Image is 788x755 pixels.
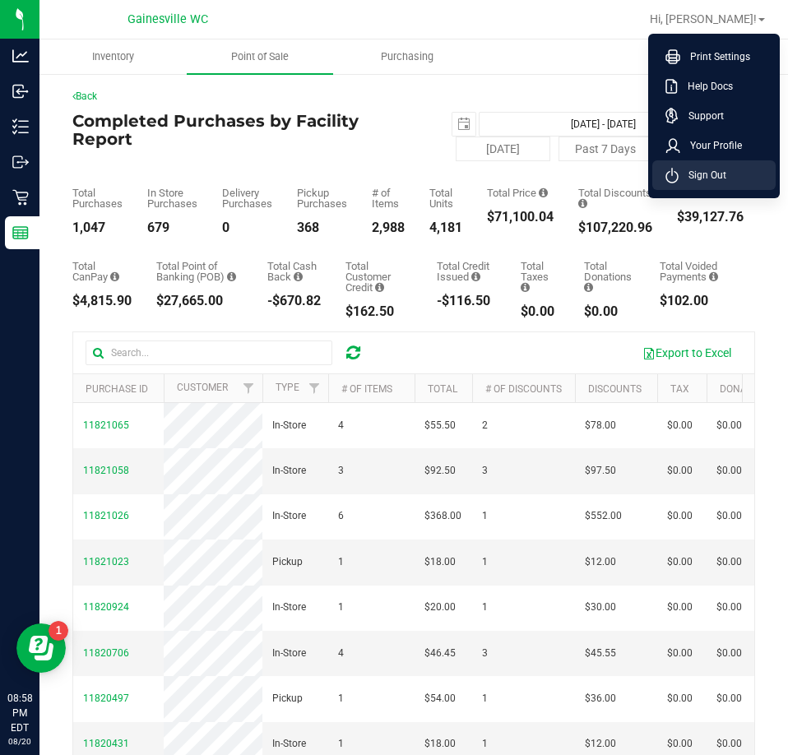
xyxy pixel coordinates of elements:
div: $71,100.04 [487,211,554,224]
div: 679 [147,221,197,234]
a: # of Discounts [485,383,562,395]
a: Donation [720,383,768,395]
span: Inventory [70,49,156,64]
span: $0.00 [716,691,742,706]
a: Back [72,90,97,102]
div: # of Items [372,188,405,209]
span: 11821023 [83,556,129,567]
inline-svg: Inbound [12,83,29,100]
i: Sum of the successful, non-voided point-of-banking payment transactions, both via payment termina... [227,271,236,282]
div: Total Donations [584,261,635,293]
inline-svg: Outbound [12,154,29,170]
span: $368.00 [424,508,461,524]
span: 11820431 [83,738,129,749]
inline-svg: Inventory [12,118,29,135]
i: Sum of the discount values applied to the all purchases in the date range. [578,198,587,209]
span: 1 [338,554,344,570]
span: In-Store [272,418,306,433]
input: Search... [86,340,332,365]
a: Point of Sale [187,39,334,74]
span: 3 [482,463,488,479]
span: $30.00 [585,600,616,615]
span: $0.00 [716,646,742,661]
span: In-Store [272,508,306,524]
span: $55.50 [424,418,456,433]
div: Total Customer Credit [345,261,412,293]
div: Total Discounts [578,188,652,209]
span: In-Store [272,736,306,752]
span: 6 [338,508,344,524]
span: $20.00 [424,600,456,615]
span: 1 [338,691,344,706]
a: Total [428,383,457,395]
a: Inventory [39,39,187,74]
button: Past 7 Days [559,137,653,161]
span: $18.00 [424,736,456,752]
span: Sign Out [679,167,726,183]
i: Sum of the successful, non-voided payments using account credit for all purchases in the date range. [375,282,384,293]
div: Delivery Purchases [222,188,272,209]
span: 3 [482,646,488,661]
span: $0.00 [667,736,693,752]
div: $39,127.76 [677,211,744,224]
span: $0.00 [667,418,693,433]
a: Type [276,382,299,393]
span: $92.50 [424,463,456,479]
span: $0.00 [667,463,693,479]
a: Tax [670,383,689,395]
span: $45.55 [585,646,616,661]
div: $0.00 [584,305,635,318]
div: Total Purchases [72,188,123,209]
span: $0.00 [716,418,742,433]
span: 1 [482,600,488,615]
span: 4 [338,418,344,433]
div: Total Taxes [521,261,559,293]
i: Sum of the cash-back amounts from rounded-up electronic payments for all purchases in the date ra... [294,271,303,282]
a: # of Items [341,383,392,395]
li: Sign Out [652,160,776,190]
div: 0 [222,221,272,234]
span: Point of Sale [209,49,311,64]
span: $0.00 [667,691,693,706]
inline-svg: Reports [12,225,29,241]
iframe: Resource center unread badge [49,621,68,641]
div: In Store Purchases [147,188,197,209]
span: 4 [338,646,344,661]
span: Pickup [272,554,303,570]
div: Total CanPay [72,261,132,282]
span: 11820924 [83,601,129,613]
span: In-Store [272,646,306,661]
span: 2 [482,418,488,433]
span: 11821026 [83,510,129,521]
span: $552.00 [585,508,622,524]
button: [DATE] [456,137,550,161]
span: $46.45 [424,646,456,661]
span: In-Store [272,463,306,479]
div: 1,047 [72,221,123,234]
i: Sum of all account credit issued for all refunds from returned purchases in the date range. [471,271,480,282]
span: $78.00 [585,418,616,433]
span: Purchasing [359,49,456,64]
span: $0.00 [716,736,742,752]
span: 11820497 [83,692,129,704]
p: 08/20 [7,735,32,748]
span: $0.00 [667,646,693,661]
div: Total Units [429,188,462,209]
i: Sum of the successful, non-voided CanPay payment transactions for all purchases in the date range. [110,271,119,282]
div: Total Voided Payments [660,261,730,282]
span: $0.00 [667,554,693,570]
div: Total Cash Back [267,261,321,282]
span: $54.00 [424,691,456,706]
p: 08:58 PM EDT [7,691,32,735]
a: Help Docs [665,78,769,95]
i: Sum of the total prices of all purchases in the date range. [539,188,548,198]
span: 1 [338,600,344,615]
span: Gainesville WC [127,12,208,26]
span: $18.00 [424,554,456,570]
i: Sum of all round-up-to-next-dollar total price adjustments for all purchases in the date range. [584,282,593,293]
span: 1 [482,736,488,752]
span: 1 [482,508,488,524]
i: Sum of the total taxes for all purchases in the date range. [521,282,530,293]
div: $162.50 [345,305,412,318]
